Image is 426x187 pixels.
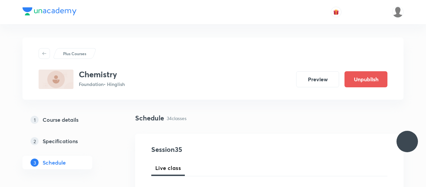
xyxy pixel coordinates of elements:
p: 2 [31,137,39,145]
p: 1 [31,116,39,124]
h5: Course details [43,116,78,124]
p: Plus Courses [63,51,86,57]
p: Foundation • Hinglish [79,81,125,88]
a: Company Logo [22,7,76,17]
h4: Schedule [135,113,164,123]
p: 3 [31,159,39,167]
button: Preview [296,71,339,87]
button: avatar [331,7,341,17]
p: 34 classes [167,115,187,122]
button: Unpublish [344,71,387,87]
img: Dhirendra singh [392,6,404,18]
img: Company Logo [22,7,76,15]
h4: Session 35 [151,145,274,155]
img: avatar [333,9,339,15]
h5: Specifications [43,137,78,145]
a: 1Course details [22,113,114,126]
img: ttu [403,137,411,146]
h5: Schedule [43,159,66,167]
a: 2Specifications [22,134,114,148]
img: 8FDB9D7A-8C3E-4F54-8D98-3CE37FF6A029_plus.png [39,70,73,89]
span: Live class [155,164,181,172]
h3: Chemistry [79,70,125,79]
